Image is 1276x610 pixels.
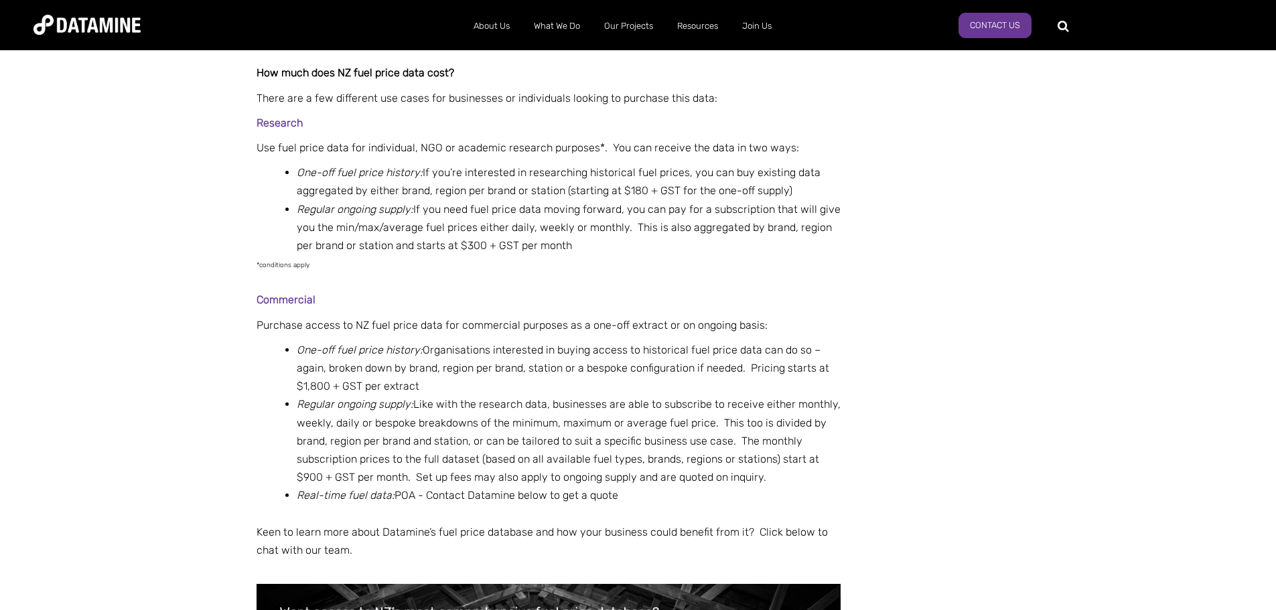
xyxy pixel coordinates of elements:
[257,523,841,559] p: Keen to learn more about Datamine’s fuel price database and how your business could benefit from ...
[297,489,395,502] em: Real-time fuel data:
[297,398,841,483] span: Like with the research data, businesses are able to subscribe to receive either monthly, weekly, ...
[257,117,303,129] strong: Research
[730,9,784,44] a: Join Us
[257,66,454,79] strong: How much does NZ fuel price data cost?
[33,15,141,35] img: Datamine
[297,398,413,410] em: Regular ongoing supply:
[257,316,841,334] p: Purchase access to NZ fuel price data for commercial purposes as a one-off extract or on ongoing ...
[297,344,423,356] em: One-off fuel price history:
[257,261,309,269] span: *conditions apply
[257,89,841,107] p: There are a few different use cases for businesses or individuals looking to purchase this data:
[257,293,315,306] strong: Commercial
[592,9,665,44] a: Our Projects
[297,486,841,504] li: ontact Datamine below to get a quote
[462,9,522,44] a: About Us
[297,489,433,502] span: POA - C
[297,203,841,252] span: If you need fuel price data moving forward, you can pay for a subscription that will give you the...
[297,344,829,392] span: Organisations interested in buying access to historical fuel price data can do so – again, broken...
[665,9,730,44] a: Resources
[297,203,413,216] em: Regular ongoing supply:
[959,13,1032,38] a: Contact Us
[297,166,423,179] em: One-off fuel price history:
[297,166,821,197] span: If you’re interested in researching historical fuel prices, you can buy existing data aggregated ...
[522,9,592,44] a: What We Do
[257,139,841,157] p: Use fuel price data for individual, NGO or academic research purposes*. You can receive the data ...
